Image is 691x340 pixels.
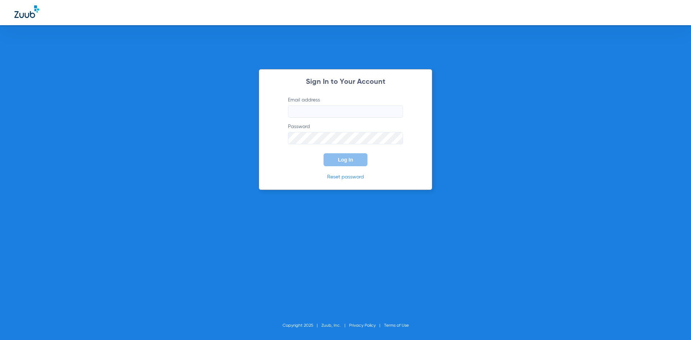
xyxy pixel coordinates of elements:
[283,322,321,329] li: Copyright 2025
[324,153,367,166] button: Log In
[288,132,403,144] input: Password
[384,323,409,328] a: Terms of Use
[277,78,414,86] h2: Sign In to Your Account
[14,5,39,18] img: Zuub Logo
[338,157,353,163] span: Log In
[321,322,349,329] li: Zuub, Inc.
[288,123,403,144] label: Password
[327,174,364,180] a: Reset password
[288,96,403,118] label: Email address
[288,105,403,118] input: Email address
[349,323,376,328] a: Privacy Policy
